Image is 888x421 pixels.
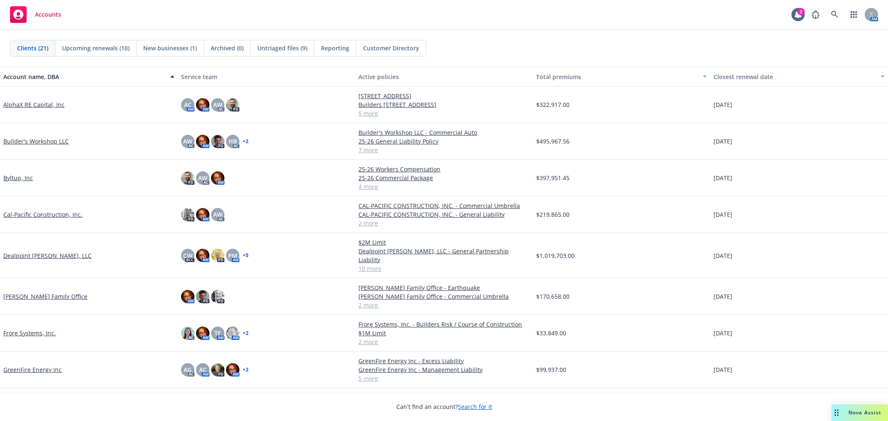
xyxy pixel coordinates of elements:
span: $495,967.56 [536,137,570,146]
img: photo [226,327,239,340]
span: AC [199,365,206,374]
a: Report a Bug [807,6,824,23]
span: $170,658.00 [536,292,570,301]
a: [STREET_ADDRESS] [358,92,530,100]
a: Builder's Workshop LLC - Commercial Auto [358,128,530,137]
span: [DATE] [714,365,732,374]
a: GreenFire Energy Inc - Excess Liability [358,357,530,365]
img: photo [196,208,209,221]
a: Dealpoint [PERSON_NAME], LLC [3,251,92,260]
a: Switch app [846,6,862,23]
span: Archived (0) [211,44,244,52]
span: Customer Directory [363,44,419,52]
img: photo [211,135,224,148]
a: Builders [STREET_ADDRESS] [358,100,530,109]
span: [DATE] [714,173,732,182]
a: 2 more [358,219,530,228]
div: Closest renewal date [714,72,876,81]
img: photo [226,363,239,376]
a: 2 more [358,337,530,346]
a: Frore Systems, Inc. [3,329,56,337]
a: 10 more [358,264,530,273]
div: 2 [797,8,805,15]
span: AW [213,100,222,109]
a: Search [826,6,843,23]
a: $1M Limit [358,329,530,337]
span: $1,019,703.00 [536,251,575,260]
span: [DATE] [714,251,732,260]
a: Search for it [458,403,492,411]
a: 7 more [358,146,530,154]
a: 25-26 Workers Compensation [358,165,530,173]
button: Closest renewal date [710,67,888,87]
a: [PERSON_NAME] Family Office - Earthquake [358,283,530,292]
span: Upcoming renewals (10) [62,44,129,52]
img: photo [181,327,194,340]
a: 25-26 Commercial Package [358,173,530,182]
img: photo [196,290,209,303]
img: photo [181,290,194,303]
img: photo [226,98,239,111]
a: 25-26 General Liability Policy [358,137,530,146]
span: AW [213,210,222,219]
span: Reporting [321,44,349,52]
a: + 2 [243,331,249,336]
span: AG [184,365,192,374]
span: $397,951.45 [536,173,570,182]
button: Nova Assist [831,404,888,421]
a: $2M Limit [358,238,530,247]
span: $99,937.00 [536,365,566,374]
span: [DATE] [714,292,732,301]
span: AW [198,173,207,182]
div: Service team [181,72,352,81]
span: New businesses (1) [143,44,197,52]
img: photo [196,135,209,148]
span: CW [183,251,192,260]
span: [DATE] [714,100,732,109]
a: Accounts [7,3,65,26]
button: Active policies [355,67,533,87]
span: Accounts [35,11,61,18]
span: Clients (21) [17,44,48,52]
a: Cal-Pacific Construction, Inc. [3,210,82,219]
a: CAL-PACIFIC CONSTRUCTION, INC. - Commercial Umbrella [358,201,530,210]
span: [DATE] [714,137,732,146]
span: Can't find an account? [396,402,492,411]
a: 5 more [358,374,530,383]
a: CAL-PACIFIC CONSTRUCTION, INC. - General Liability [358,210,530,219]
img: photo [196,327,209,340]
a: [PERSON_NAME] Family Office [3,292,87,301]
a: Byltup, Inc [3,173,33,182]
span: Nova Assist [848,409,881,416]
button: Total premiums [533,67,711,87]
a: AlphaX RE Capital, Inc [3,100,65,109]
span: $219,865.00 [536,210,570,219]
span: [DATE] [714,210,732,219]
a: GreenFire Energy Inc - Management Liability [358,365,530,374]
span: AW [183,137,192,146]
div: Account name, DBA [3,72,165,81]
a: Dealpoint [PERSON_NAME], LLC - General Partnership Liability [358,247,530,264]
span: AC [184,100,192,109]
a: 4 more [358,182,530,191]
img: photo [211,249,224,262]
img: photo [181,171,194,185]
span: TF [214,329,221,337]
a: Frore Systems, Inc. - Builders Risk / Course of Construction [358,320,530,329]
a: + 5 [243,253,249,258]
span: $33,849.00 [536,329,566,337]
img: photo [211,290,224,303]
div: Active policies [358,72,530,81]
a: + 2 [243,367,249,372]
a: 2 more [358,301,530,310]
img: photo [181,208,194,221]
span: Untriaged files (9) [257,44,307,52]
a: 5 more [358,109,530,118]
div: Total premiums [536,72,698,81]
img: photo [211,171,224,185]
